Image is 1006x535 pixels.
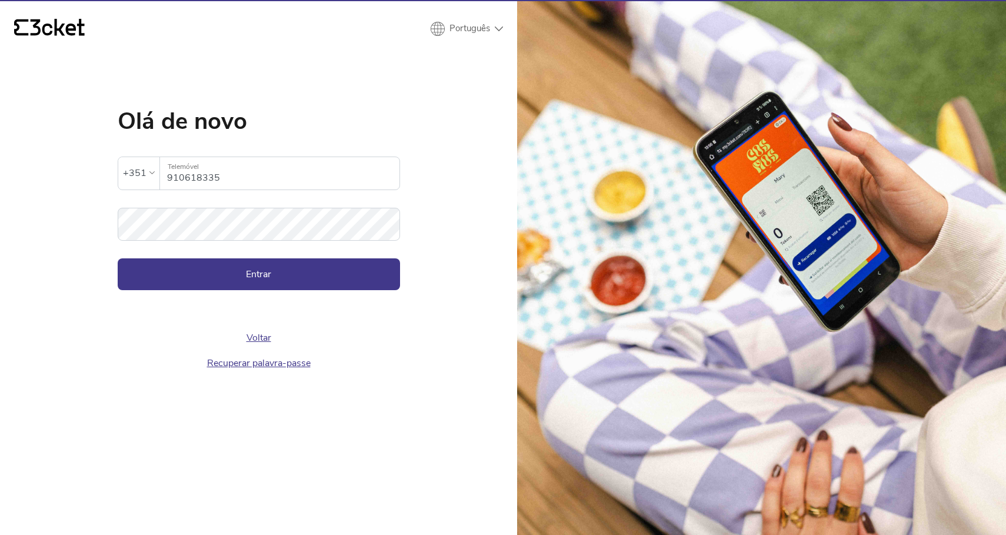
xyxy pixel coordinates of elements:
[14,19,28,36] g: {' '}
[14,19,85,39] a: {' '}
[207,357,311,370] a: Recuperar palavra-passe
[123,164,146,182] div: +351
[118,258,400,290] button: Entrar
[246,331,271,344] a: Voltar
[118,109,400,133] h1: Olá de novo
[167,157,399,190] input: Telemóvel
[160,157,399,177] label: Telemóvel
